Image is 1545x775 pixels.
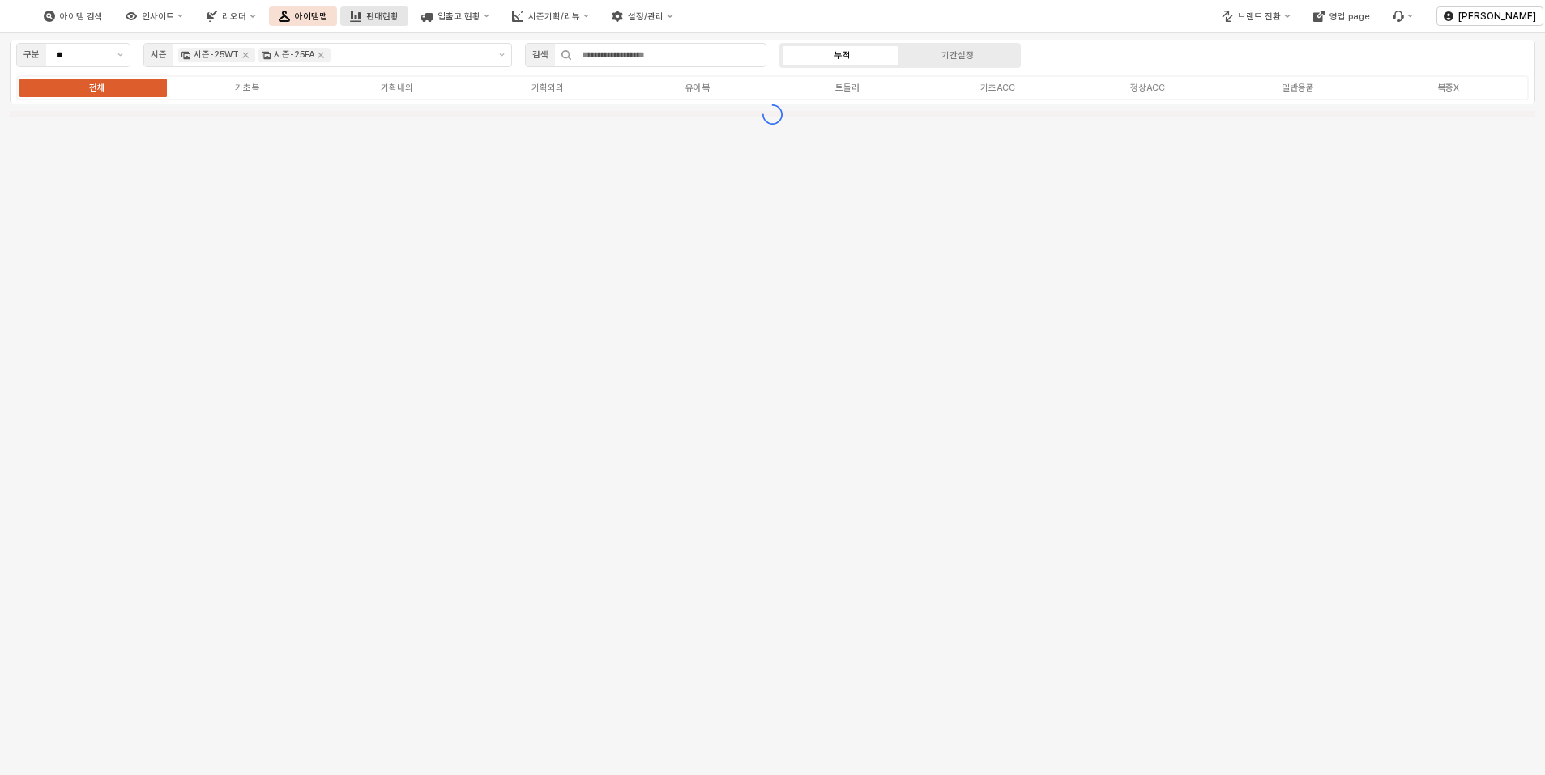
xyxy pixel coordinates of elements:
div: Menu item 6 [1383,6,1423,26]
div: 입출고 현황 [437,11,480,22]
button: 입출고 현황 [412,6,499,26]
label: 기초복 [172,81,322,95]
div: 인사이트 [142,11,174,22]
label: 기획내의 [322,81,472,95]
button: 인사이트 [116,6,193,26]
p: [PERSON_NAME] [1458,10,1536,23]
div: 판매현황 [366,11,399,22]
button: 설정/관리 [602,6,682,26]
div: 검색 [532,48,548,62]
button: 아이템 검색 [34,6,113,26]
button: 아이템맵 [269,6,337,26]
div: 기획내의 [381,83,413,93]
label: 기초ACC [923,81,1073,95]
button: 리오더 [196,6,265,26]
label: 누적 [785,49,900,62]
label: 토들러 [772,81,922,95]
div: Remove 시즌-25WT [242,52,249,58]
div: 구분 [23,48,40,62]
button: 브랜드 전환 [1212,6,1300,26]
label: 정상ACC [1073,81,1223,95]
div: 시즌-25FA [274,48,314,62]
div: Remove 시즌-25FA [318,52,324,58]
div: 복종X [1437,83,1459,93]
button: 제안 사항 표시 [111,44,130,66]
div: 설정/관리 [628,11,664,22]
div: 시즌-25WT [194,48,239,62]
div: 기획외의 [531,83,564,93]
div: 시즌 [151,48,167,62]
div: 토들러 [835,83,860,93]
div: 영업 page [1329,11,1370,22]
label: 전체 [22,81,172,95]
div: 전체 [89,83,105,93]
div: 아이템맵 [295,11,327,22]
div: 정상ACC [1130,83,1165,93]
label: 유아복 [622,81,772,95]
button: 시즌기획/리뷰 [502,6,599,26]
button: 판매현황 [340,6,408,26]
div: 유아복 [685,83,710,93]
div: 시즌기획/리뷰 [528,11,580,22]
div: 일반용품 [1282,83,1314,93]
div: 브랜드 전환 [1238,11,1281,22]
label: 기획외의 [472,81,622,95]
button: 제안 사항 표시 [493,44,511,66]
div: 기초ACC [980,83,1015,93]
div: 기간설정 [941,50,974,61]
div: 기초복 [235,83,259,93]
label: 복종X [1373,81,1523,95]
div: 리오더 [222,11,246,22]
div: 누적 [834,50,851,61]
button: 영업 page [1304,6,1380,26]
button: [PERSON_NAME] [1436,6,1543,26]
div: 아이템 검색 [60,11,103,22]
label: 일반용품 [1223,81,1372,95]
label: 기간설정 [900,49,1015,62]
